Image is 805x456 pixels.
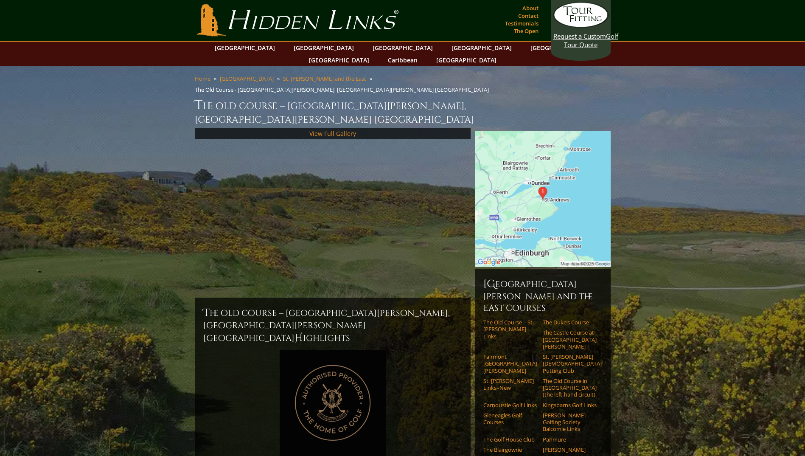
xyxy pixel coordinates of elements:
a: The Open [512,25,541,37]
a: [PERSON_NAME] [543,446,597,453]
a: The Castle Course at [GEOGRAPHIC_DATA][PERSON_NAME] [543,329,597,350]
a: Gleneagles Golf Courses [483,412,537,426]
a: Panmure [543,436,597,443]
a: [GEOGRAPHIC_DATA] [210,42,279,54]
span: H [295,331,303,345]
h6: [GEOGRAPHIC_DATA][PERSON_NAME] and the East Courses [483,277,602,314]
li: The Old Course - [GEOGRAPHIC_DATA][PERSON_NAME], [GEOGRAPHIC_DATA][PERSON_NAME] [GEOGRAPHIC_DATA] [195,86,492,93]
a: St. [PERSON_NAME] [DEMOGRAPHIC_DATA]’ Putting Club [543,353,597,374]
a: Home [195,75,210,82]
a: [GEOGRAPHIC_DATA] [368,42,437,54]
a: View Full Gallery [309,129,356,138]
h2: The Old Course – [GEOGRAPHIC_DATA][PERSON_NAME], [GEOGRAPHIC_DATA][PERSON_NAME] [GEOGRAPHIC_DATA]... [203,306,462,345]
a: St. [PERSON_NAME] and the East [283,75,366,82]
a: The Old Course – St. [PERSON_NAME] Links [483,319,537,340]
h1: The Old Course – [GEOGRAPHIC_DATA][PERSON_NAME], [GEOGRAPHIC_DATA][PERSON_NAME] [GEOGRAPHIC_DATA] [195,97,611,126]
a: Request a CustomGolf Tour Quote [553,2,609,49]
a: About [520,2,541,14]
a: The Blairgowrie [483,446,537,453]
a: Contact [516,10,541,22]
a: [GEOGRAPHIC_DATA] [289,42,358,54]
a: [GEOGRAPHIC_DATA] [526,42,595,54]
a: Carnoustie Golf Links [483,402,537,408]
a: St. [PERSON_NAME] Links–New [483,377,537,391]
a: Caribbean [384,54,422,66]
a: Fairmont [GEOGRAPHIC_DATA][PERSON_NAME] [483,353,537,374]
span: Request a Custom [553,32,606,40]
img: Google Map of St Andrews Links, St Andrews, United Kingdom [475,131,611,267]
a: [GEOGRAPHIC_DATA] [432,54,501,66]
a: [GEOGRAPHIC_DATA] [447,42,516,54]
a: The Old Course in [GEOGRAPHIC_DATA] (the left-hand circuit) [543,377,597,398]
a: [GEOGRAPHIC_DATA] [305,54,373,66]
a: Kingsbarns Golf Links [543,402,597,408]
a: The Duke’s Course [543,319,597,326]
a: [PERSON_NAME] Golfing Society Balcomie Links [543,412,597,433]
a: The Golf House Club [483,436,537,443]
a: [GEOGRAPHIC_DATA] [220,75,274,82]
a: Testimonials [503,17,541,29]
